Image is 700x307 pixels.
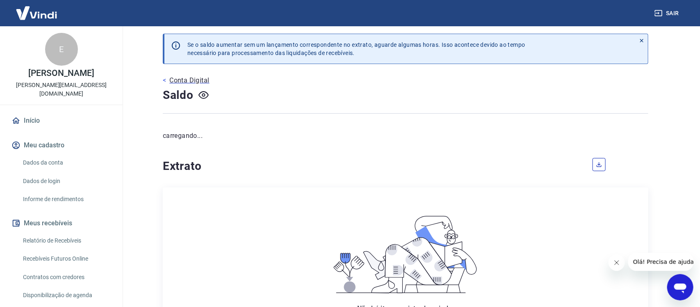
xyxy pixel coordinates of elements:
[163,158,583,174] h4: Extrato
[187,41,525,57] p: Se o saldo aumentar sem um lançamento correspondente no extrato, aguarde algumas horas. Isso acon...
[20,191,113,208] a: Informe de rendimentos
[653,6,682,21] button: Sair
[10,0,63,25] img: Vindi
[667,274,693,300] iframe: Botão para abrir a janela de mensagens
[20,173,113,190] a: Dados de login
[163,76,166,85] p: <
[20,287,113,304] a: Disponibilização de agenda
[10,136,113,154] button: Meu cadastro
[169,76,209,85] p: Conta Digital
[7,81,116,98] p: [PERSON_NAME][EMAIL_ADDRESS][DOMAIN_NAME]
[20,232,113,249] a: Relatório de Recebíveis
[28,69,94,78] p: [PERSON_NAME]
[628,253,693,271] iframe: Mensagem da empresa
[5,6,69,12] span: Olá! Precisa de ajuda?
[163,87,194,103] h4: Saldo
[20,250,113,267] a: Recebíveis Futuros Online
[10,112,113,130] a: Início
[609,254,625,271] iframe: Fechar mensagem
[20,269,113,286] a: Contratos com credores
[10,214,113,232] button: Meus recebíveis
[163,131,648,141] p: carregando...
[20,154,113,171] a: Dados da conta
[45,33,78,66] div: E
